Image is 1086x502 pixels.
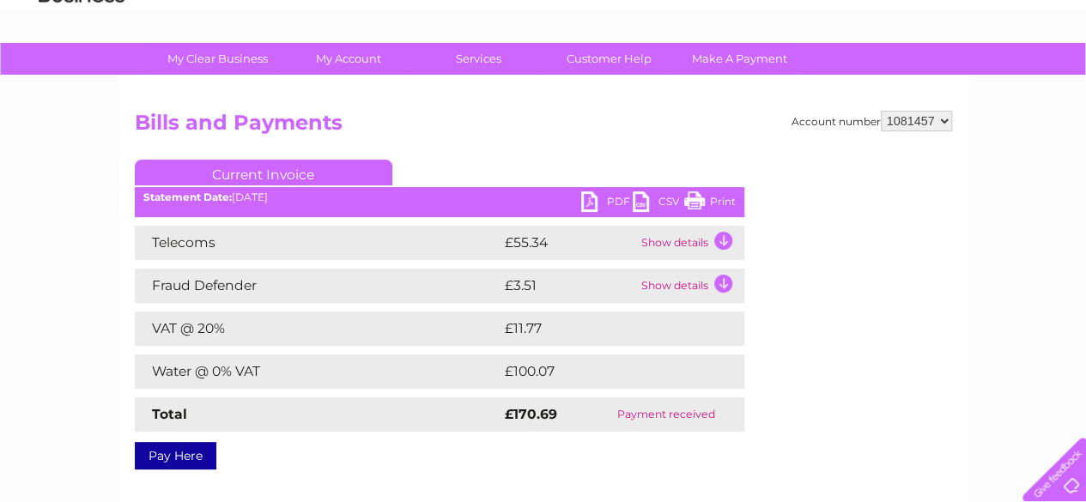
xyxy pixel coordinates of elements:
td: Show details [637,269,744,303]
td: Fraud Defender [135,269,501,303]
a: Blog [937,73,962,86]
td: VAT @ 20% [135,311,501,346]
td: £11.77 [501,311,706,346]
a: Energy [827,73,865,86]
td: Show details [637,226,744,260]
a: Print [684,191,736,216]
a: Pay Here [135,442,216,469]
b: Statement Date: [143,191,232,203]
a: Log out [1029,73,1070,86]
a: Current Invoice [135,160,392,185]
a: CSV [633,191,684,216]
strong: Total [152,406,187,422]
strong: £170.69 [505,406,557,422]
a: Make A Payment [669,43,810,75]
td: Payment received [589,397,744,432]
a: Services [408,43,549,75]
a: Contact [972,73,1014,86]
a: My Account [277,43,419,75]
h2: Bills and Payments [135,111,952,143]
td: £3.51 [501,269,637,303]
img: logo.png [38,45,125,97]
td: £100.07 [501,354,713,389]
div: Clear Business is a trading name of Verastar Limited (registered in [GEOGRAPHIC_DATA] No. 3667643... [138,9,949,83]
div: Account number [792,111,952,131]
a: My Clear Business [147,43,288,75]
a: PDF [581,191,633,216]
div: [DATE] [135,191,744,203]
a: Telecoms [875,73,926,86]
a: 0333 014 3131 [762,9,881,30]
a: Water [784,73,816,86]
td: £55.34 [501,226,637,260]
a: Customer Help [538,43,680,75]
td: Water @ 0% VAT [135,354,501,389]
td: Telecoms [135,226,501,260]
